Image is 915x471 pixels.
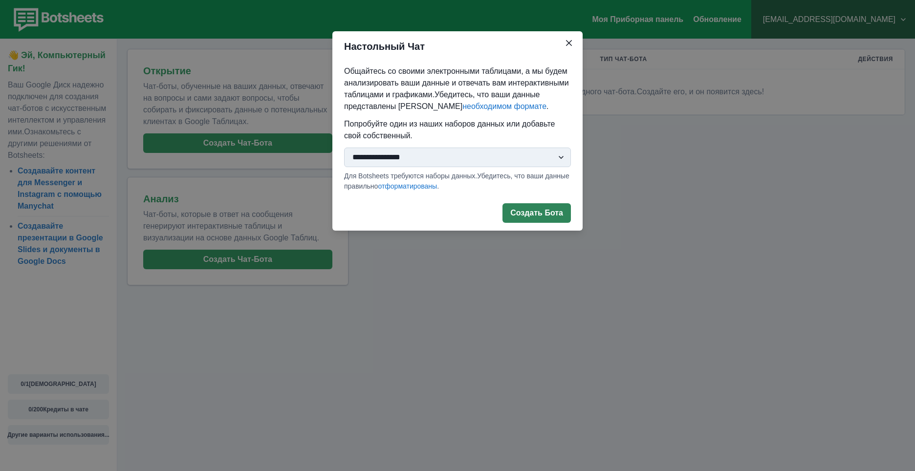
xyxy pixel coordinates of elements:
[561,35,577,51] button: Закрыть
[502,203,571,223] button: Создать Бота
[510,208,563,217] ya-tr-span: Создать Бота
[344,41,425,52] ya-tr-span: Настольный Чат
[344,120,555,140] ya-tr-span: Попробуйте один из наших наборов данных или добавьте свой собственный.
[546,102,548,110] ya-tr-span: .
[344,90,540,110] ya-tr-span: Убедитесь, что ваши данные представлены [PERSON_NAME]
[344,67,569,99] ya-tr-span: Общайтесь со своими электронными таблицами, а мы будем анализировать ваши данные и отвечать вам и...
[378,182,437,190] a: отформатированы
[462,102,546,110] a: необходимом формате
[344,172,477,180] ya-tr-span: Для Botsheets требуются наборы данных.
[437,182,439,190] ya-tr-span: .
[344,172,569,190] ya-tr-span: Убедитесь, что ваши данные правильно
